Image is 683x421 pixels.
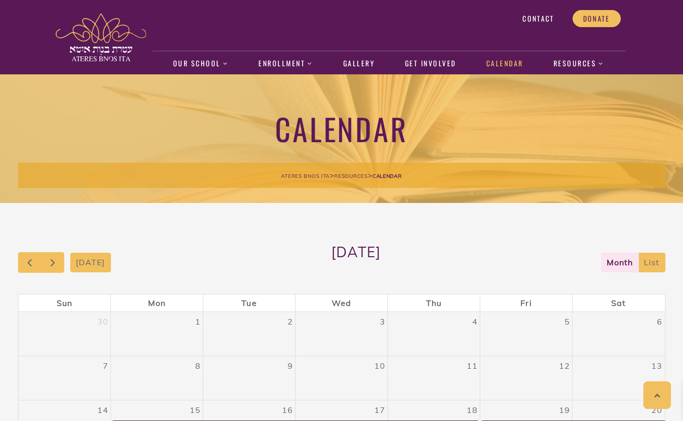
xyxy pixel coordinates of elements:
[563,312,572,331] a: December 5, 2025
[281,173,330,179] span: Ateres Bnos Ita
[19,356,111,400] td: December 7, 2025
[281,171,330,180] a: Ateres Bnos Ita
[111,312,203,356] td: December 1, 2025
[655,312,664,331] a: December 6, 2025
[638,253,665,272] button: list
[253,52,318,75] a: Enrollment
[512,10,565,27] a: Contact
[280,400,295,419] a: December 16, 2025
[388,356,480,400] td: December 11, 2025
[19,312,111,356] td: November 30, 2025
[239,294,258,311] a: Tuesday
[609,294,628,311] a: Saturday
[70,253,111,272] button: [DATE]
[146,294,168,311] a: Monday
[518,294,533,311] a: Friday
[548,52,609,75] a: Resources
[41,252,64,273] button: Next month
[649,400,664,419] a: December 20, 2025
[193,356,203,375] a: December 8, 2025
[331,243,381,281] h2: [DATE]
[372,400,387,419] a: December 17, 2025
[557,400,572,419] a: December 19, 2025
[95,400,110,419] a: December 14, 2025
[193,312,203,331] a: December 1, 2025
[286,356,295,375] a: December 9, 2025
[583,14,610,23] span: Donate
[480,312,573,356] td: December 5, 2025
[334,171,367,180] a: Resources
[18,252,42,273] button: Previous month
[470,312,480,331] a: December 4, 2025
[330,294,353,311] a: Wednesday
[372,173,402,179] span: Calendar
[334,173,367,179] span: Resources
[203,312,296,356] td: December 2, 2025
[378,312,387,331] a: December 3, 2025
[522,14,554,23] span: Contact
[101,356,110,375] a: December 7, 2025
[296,356,388,400] td: December 10, 2025
[480,356,573,400] td: December 12, 2025
[18,163,665,188] div: > >
[338,52,380,75] a: Gallery
[424,294,444,311] a: Thursday
[649,356,664,375] a: December 13, 2025
[465,356,480,375] a: December 11, 2025
[168,52,233,75] a: Our School
[573,10,621,27] a: Donate
[111,356,203,400] td: December 8, 2025
[188,400,203,419] a: December 15, 2025
[601,253,639,272] button: month
[296,312,388,356] td: December 3, 2025
[95,312,110,331] a: November 30, 2025
[55,294,74,311] a: Sunday
[557,356,572,375] a: December 12, 2025
[481,52,528,75] a: Calendar
[399,52,461,75] a: Get Involved
[573,356,665,400] td: December 13, 2025
[573,312,665,356] td: December 6, 2025
[372,356,387,375] a: December 10, 2025
[56,13,146,61] img: ateres
[18,110,665,147] h1: Calendar
[388,312,480,356] td: December 4, 2025
[203,356,296,400] td: December 9, 2025
[286,312,295,331] a: December 2, 2025
[465,400,480,419] a: December 18, 2025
